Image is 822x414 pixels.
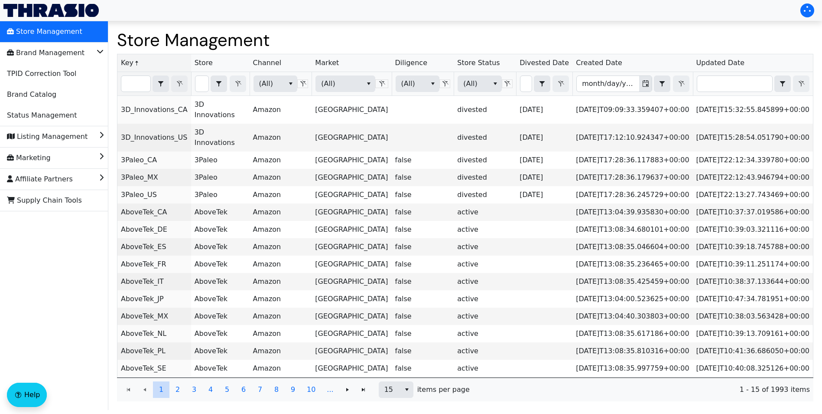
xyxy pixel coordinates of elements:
span: Divested Date [520,58,569,68]
td: divested [454,96,516,124]
td: false [392,325,454,342]
a: 3Paleo_CA [121,156,157,164]
td: Amazon [250,238,312,256]
td: [DATE]T17:28:36.245729+00:00 [572,186,692,204]
span: 1 - 15 of 1993 items [477,384,810,395]
td: [DATE]T10:40:08.325126+00:00 [693,360,813,377]
td: Amazon [250,360,312,377]
a: AboveTek_PL [121,347,166,355]
td: [DATE]T10:38:03.563428+00:00 [693,308,813,325]
th: Filter [191,72,250,96]
td: active [454,325,516,342]
th: Filter [392,72,454,96]
td: AboveTek [191,360,250,377]
td: Amazon [250,325,312,342]
a: AboveTek_DE [121,225,167,233]
button: select [153,76,169,92]
button: Toggle calendar [639,76,652,92]
td: false [392,273,454,290]
td: [GEOGRAPHIC_DATA] [312,360,391,377]
span: 1 [159,384,163,395]
td: [DATE]T10:37:37.019586+00:00 [693,204,813,221]
button: Page 9 [285,381,301,398]
span: Store Management [7,25,82,39]
td: [DATE] [516,124,572,151]
td: false [392,169,454,186]
td: false [392,308,454,325]
td: active [454,238,516,256]
span: 15 [384,384,395,395]
a: 3Paleo_MX [121,173,158,181]
th: Filter [312,72,391,96]
td: 3D Innovations [191,96,250,124]
span: Choose Operator [153,76,169,92]
span: Listing Management [7,130,88,144]
span: (All) [259,79,277,89]
span: 7 [258,384,262,395]
button: Page 10 [301,381,321,398]
span: Channel [253,58,282,68]
button: Page 8 [268,381,285,398]
td: 3Paleo [191,186,250,204]
td: [GEOGRAPHIC_DATA] [312,204,391,221]
td: [DATE] [516,151,572,169]
td: [DATE]T15:28:54.051790+00:00 [693,124,813,151]
span: Choose Operator [534,76,550,92]
td: [DATE]T10:39:18.745788+00:00 [693,238,813,256]
span: items per page [417,384,470,395]
span: Choose Operator [211,76,227,92]
span: Choose Operator [654,76,670,92]
td: Amazon [250,308,312,325]
span: 9 [291,384,295,395]
td: AboveTek [191,308,250,325]
td: [GEOGRAPHIC_DATA] [312,151,391,169]
td: [GEOGRAPHIC_DATA] [312,308,391,325]
td: active [454,256,516,273]
span: 5 [225,384,229,395]
th: Filter [516,72,572,96]
td: AboveTek [191,256,250,273]
td: [DATE]T13:08:34.680101+00:00 [572,221,692,238]
td: [DATE] [516,96,572,124]
a: 3D_Innovations_US [121,133,187,141]
td: 3Paleo [191,151,250,169]
td: active [454,342,516,360]
input: Filter [697,76,772,92]
td: 3D Innovations [191,124,250,151]
button: select [775,76,790,92]
span: (All) [321,79,355,89]
td: AboveTek [191,273,250,290]
span: 2 [175,384,180,395]
th: Filter [117,72,191,96]
input: Filter [520,76,532,92]
td: AboveTek [191,238,250,256]
input: Filter [195,76,209,92]
span: Diligence [395,58,427,68]
span: Help [24,390,40,400]
button: Page 4 [202,381,219,398]
td: false [392,221,454,238]
td: [DATE]T17:28:36.117883+00:00 [572,151,692,169]
td: [DATE]T13:08:35.236465+00:00 [572,256,692,273]
td: [GEOGRAPHIC_DATA] [312,221,391,238]
span: (All) [463,79,481,89]
div: Page 1 of 133 [117,378,813,401]
td: AboveTek [191,204,250,221]
a: AboveTek_MX [121,312,168,320]
td: 3Paleo [191,169,250,186]
td: false [392,360,454,377]
td: divested [454,151,516,169]
td: active [454,308,516,325]
button: select [654,76,670,92]
td: false [392,151,454,169]
th: Filter [250,72,312,96]
button: select [534,76,550,92]
h1: Store Management [117,30,813,50]
span: Affiliate Partners [7,172,73,186]
button: Go to the next page [339,381,356,398]
td: [DATE]T10:39:11.251174+00:00 [693,256,813,273]
td: [DATE] [516,169,572,186]
button: select [489,76,501,92]
td: [DATE]T17:12:10.924347+00:00 [572,124,692,151]
td: [DATE]T13:04:39.935830+00:00 [572,204,692,221]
